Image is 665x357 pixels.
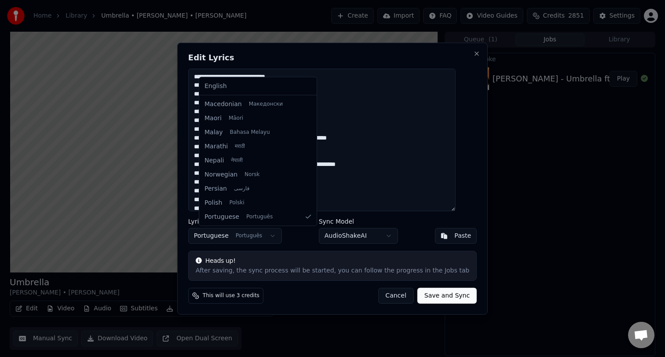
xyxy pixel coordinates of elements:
[205,114,222,123] span: Maori
[230,129,270,136] span: Bahasa Melayu
[205,156,224,165] span: Nepali
[205,128,223,137] span: Malay
[229,115,243,122] span: Māori
[205,142,228,151] span: Marathi
[249,101,283,108] span: Македонски
[205,213,239,221] span: Portuguese
[205,199,222,207] span: Polish
[205,170,237,179] span: Norwegian
[205,82,227,91] span: English
[205,100,242,109] span: Macedonian
[246,213,273,221] span: Português
[234,185,249,192] span: فارسی
[205,184,227,193] span: Persian
[229,199,244,206] span: Polski
[235,143,245,150] span: मराठी
[231,157,243,164] span: नेपाली
[245,171,259,178] span: Norsk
